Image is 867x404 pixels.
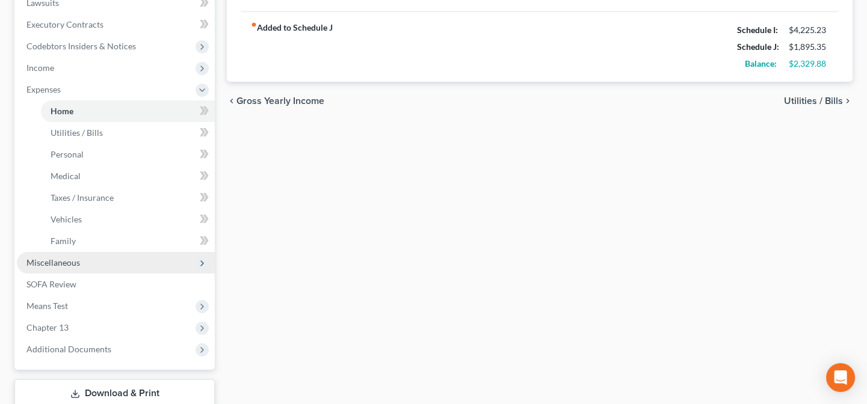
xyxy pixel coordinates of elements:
[745,58,777,69] strong: Balance:
[737,41,779,52] strong: Schedule J:
[51,236,76,246] span: Family
[26,344,111,354] span: Additional Documents
[26,63,54,73] span: Income
[26,257,80,268] span: Miscellaneous
[26,19,103,29] span: Executory Contracts
[51,127,103,138] span: Utilities / Bills
[826,363,855,392] div: Open Intercom Messenger
[26,84,61,94] span: Expenses
[251,22,257,28] i: fiber_manual_record
[51,106,73,116] span: Home
[251,22,333,72] strong: Added to Schedule J
[784,96,843,106] span: Utilities / Bills
[41,100,215,122] a: Home
[227,96,324,106] button: chevron_left Gross Yearly Income
[26,279,76,289] span: SOFA Review
[41,209,215,230] a: Vehicles
[784,96,853,106] button: Utilities / Bills chevron_right
[51,214,82,224] span: Vehicles
[227,96,236,106] i: chevron_left
[51,149,84,159] span: Personal
[41,187,215,209] a: Taxes / Insurance
[26,301,68,311] span: Means Test
[737,25,778,35] strong: Schedule I:
[41,165,215,187] a: Medical
[41,122,215,144] a: Utilities / Bills
[41,144,215,165] a: Personal
[789,41,828,53] div: $1,895.35
[843,96,853,106] i: chevron_right
[41,230,215,252] a: Family
[26,41,136,51] span: Codebtors Insiders & Notices
[26,322,69,332] span: Chapter 13
[17,274,215,295] a: SOFA Review
[789,24,828,36] div: $4,225.23
[236,96,324,106] span: Gross Yearly Income
[51,192,114,203] span: Taxes / Insurance
[17,14,215,35] a: Executory Contracts
[51,171,81,181] span: Medical
[789,58,828,70] div: $2,329.88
